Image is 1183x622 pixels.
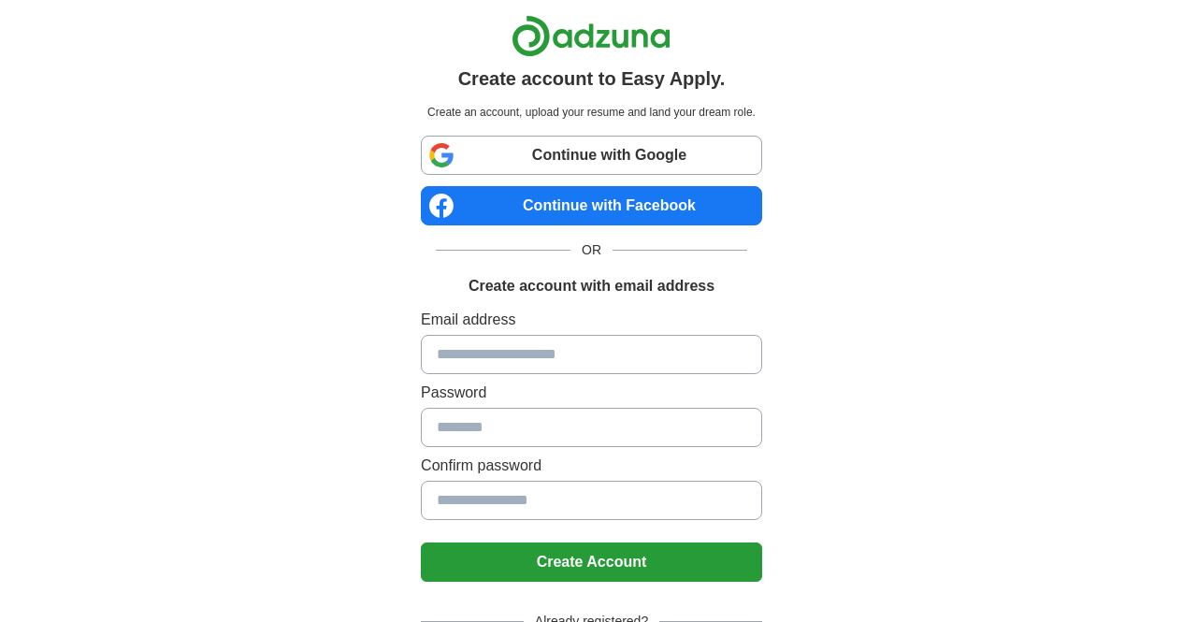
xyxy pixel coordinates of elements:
[421,542,762,582] button: Create Account
[421,455,762,477] label: Confirm password
[421,136,762,175] a: Continue with Google
[421,382,762,404] label: Password
[512,15,671,57] img: Adzuna logo
[421,186,762,225] a: Continue with Facebook
[421,309,762,331] label: Email address
[425,104,758,121] p: Create an account, upload your resume and land your dream role.
[570,240,613,260] span: OR
[458,65,726,93] h1: Create account to Easy Apply.
[469,275,714,297] h1: Create account with email address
